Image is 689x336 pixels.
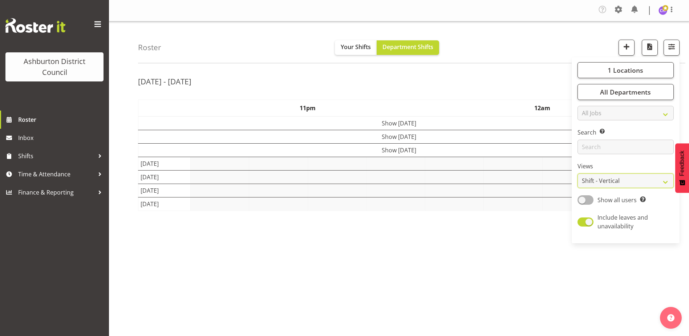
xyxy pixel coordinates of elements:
[675,143,689,193] button: Feedback - Show survey
[18,132,105,143] span: Inbox
[138,130,660,144] td: Show [DATE]
[18,151,94,161] span: Shifts
[13,56,96,78] div: Ashburton District Council
[138,116,660,130] td: Show [DATE]
[382,43,433,51] span: Department Shifts
[658,6,667,15] img: chalotter-hydes5348.jpg
[642,40,658,56] button: Download a PDF of the roster according to the set date range.
[577,140,674,154] input: Search
[335,40,377,55] button: Your Shifts
[619,40,635,56] button: Add a new shift
[138,184,191,197] td: [DATE]
[597,196,637,204] span: Show all users
[18,114,105,125] span: Roster
[679,151,685,176] span: Feedback
[138,197,191,211] td: [DATE]
[608,66,643,75] span: 1 Locations
[600,88,651,96] span: All Departments
[377,40,439,55] button: Department Shifts
[577,162,674,171] label: Views
[577,128,674,137] label: Search
[425,100,660,117] th: 12am
[577,84,674,100] button: All Departments
[138,144,660,157] td: Show [DATE]
[5,18,65,33] img: Rosterit website logo
[190,100,425,117] th: 11pm
[341,43,371,51] span: Your Shifts
[577,62,674,78] button: 1 Locations
[597,213,648,230] span: Include leaves and unavailability
[664,40,680,56] button: Filter Shifts
[667,314,674,321] img: help-xxl-2.png
[138,171,191,184] td: [DATE]
[18,169,94,180] span: Time & Attendance
[138,77,191,86] h2: [DATE] - [DATE]
[138,43,161,52] h4: Roster
[18,187,94,198] span: Finance & Reporting
[138,157,191,171] td: [DATE]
